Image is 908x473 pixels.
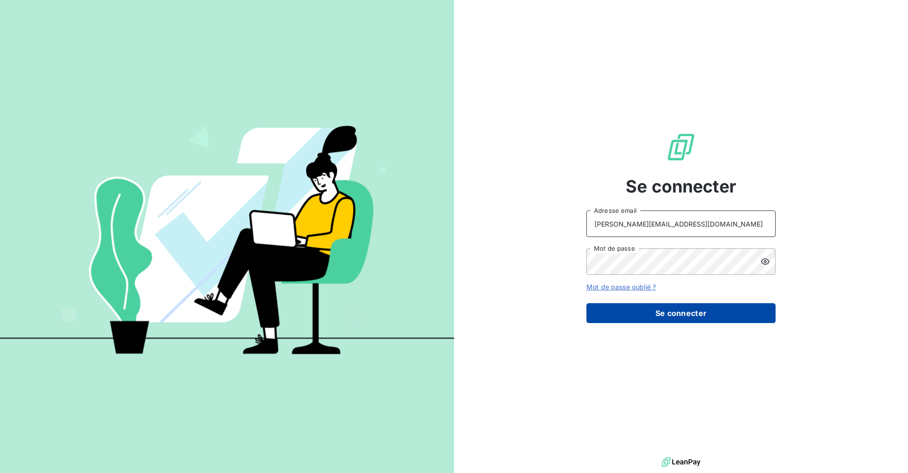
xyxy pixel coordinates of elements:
span: Se connecter [626,174,736,199]
img: logo [662,455,700,469]
button: Se connecter [586,303,776,323]
input: placeholder [586,210,776,237]
a: Mot de passe oublié ? [586,283,656,291]
img: Logo LeanPay [666,132,696,162]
